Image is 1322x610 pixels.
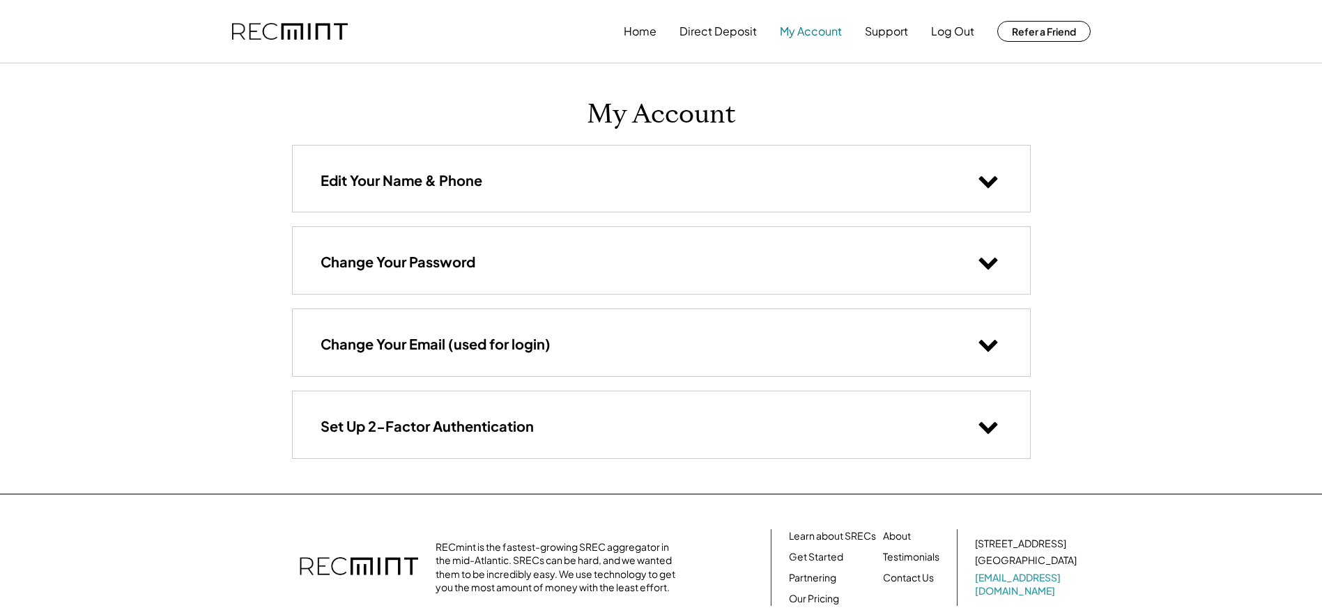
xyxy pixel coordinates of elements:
div: [GEOGRAPHIC_DATA] [975,554,1077,568]
h3: Change Your Email (used for login) [321,335,551,353]
button: My Account [780,17,842,45]
a: Learn about SRECs [789,529,876,543]
h3: Change Your Password [321,253,475,271]
button: Support [865,17,908,45]
a: About [883,529,911,543]
div: RECmint is the fastest-growing SREC aggregator in the mid-Atlantic. SRECs can be hard, and we wan... [436,540,683,595]
a: Contact Us [883,571,934,585]
a: Get Started [789,550,843,564]
a: Our Pricing [789,592,839,606]
h3: Edit Your Name & Phone [321,171,482,189]
button: Direct Deposit [679,17,757,45]
button: Refer a Friend [997,21,1091,42]
img: recmint-logotype%403x.png [300,543,418,592]
button: Home [624,17,656,45]
a: Testimonials [883,550,939,564]
a: Partnering [789,571,836,585]
img: recmint-logotype%403x.png [232,23,348,40]
a: [EMAIL_ADDRESS][DOMAIN_NAME] [975,571,1079,598]
div: [STREET_ADDRESS] [975,537,1066,551]
button: Log Out [931,17,974,45]
h3: Set Up 2-Factor Authentication [321,417,534,435]
h1: My Account [587,98,736,131]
